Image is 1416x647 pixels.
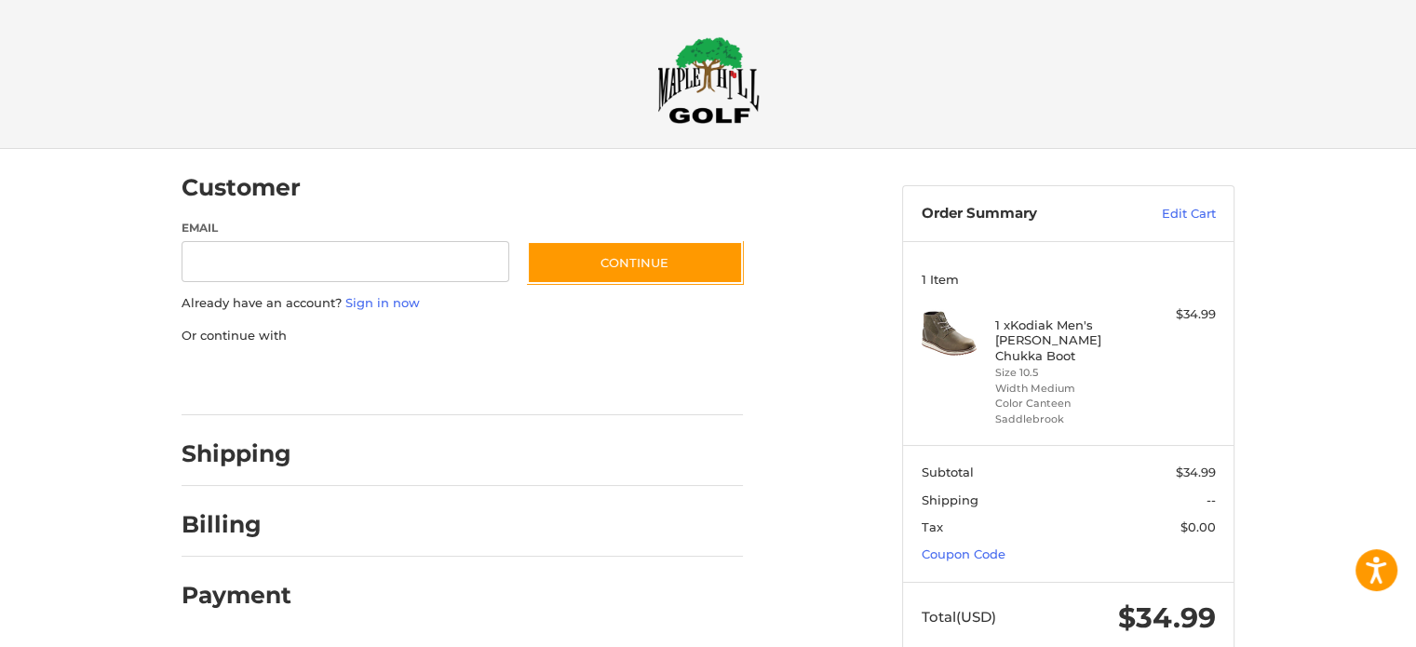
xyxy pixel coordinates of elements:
span: -- [1207,492,1216,507]
iframe: PayPal-paylater [333,363,473,397]
h2: Shipping [182,439,291,468]
label: Email [182,220,509,236]
span: Shipping [922,492,978,507]
h4: 1 x Kodiak Men's [PERSON_NAME] Chukka Boot [995,317,1138,363]
span: $0.00 [1180,519,1216,534]
p: Or continue with [182,327,743,345]
li: Color Canteen Saddlebrook [995,396,1138,426]
a: Edit Cart [1122,205,1216,223]
button: Continue [527,241,743,284]
h2: Customer [182,173,301,202]
span: Tax [922,519,943,534]
img: Maple Hill Golf [657,36,760,124]
a: Sign in now [345,295,420,310]
h3: 1 Item [922,272,1216,287]
iframe: PayPal-venmo [492,363,631,397]
p: Already have an account? [182,294,743,313]
iframe: PayPal-paypal [176,363,316,397]
h3: Order Summary [922,205,1122,223]
h2: Payment [182,581,291,610]
li: Size 10.5 [995,365,1138,381]
div: $34.99 [1142,305,1216,324]
span: $34.99 [1176,465,1216,479]
h2: Billing [182,510,290,539]
span: Subtotal [922,465,974,479]
a: Coupon Code [922,546,1005,561]
li: Width Medium [995,381,1138,397]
